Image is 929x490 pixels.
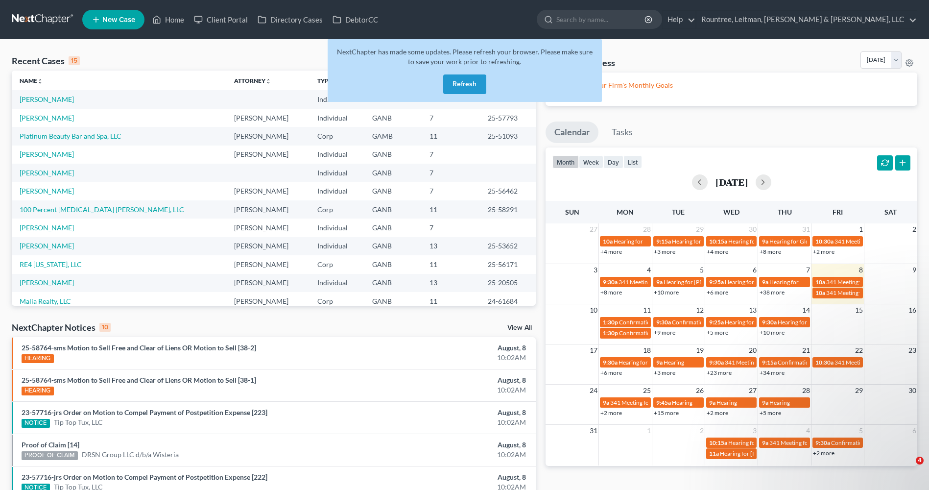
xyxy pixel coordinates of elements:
td: Individual [310,274,364,292]
span: 9:30a [603,278,618,286]
span: 1:30p [603,329,618,337]
span: 14 [801,304,811,316]
div: 10:02AM [364,385,526,395]
span: Hearing for [PERSON_NAME] [664,278,740,286]
td: GANB [364,255,422,273]
a: 23-57716-jrs Order on Motion to Compel Payment of Postpetition Expense [222] [22,473,267,481]
span: 8 [858,264,864,276]
div: NextChapter Notices [12,321,111,333]
td: 7 [422,219,480,237]
span: 341 Meeting for [PERSON_NAME] [826,278,914,286]
span: 30 [748,223,758,235]
a: +8 more [760,248,781,255]
td: 24-61684 [480,292,536,310]
td: 7 [422,146,480,164]
span: 2 [911,223,917,235]
span: 28 [642,223,652,235]
td: [PERSON_NAME] [226,182,310,200]
span: Hearing for Adventure Coast, LLC [778,318,863,326]
a: +8 more [600,289,622,296]
a: +9 more [654,329,675,336]
td: 25-56171 [480,255,536,273]
span: Hearing for [614,238,643,245]
td: 11 [422,292,480,310]
span: 9a [603,399,609,406]
span: 9:30a [656,318,671,326]
a: 25-58764-sms Motion to Sell Free and Clear of Liens OR Motion to Sell [38-1] [22,376,256,384]
span: 10:15a [709,439,727,446]
i: unfold_more [265,78,271,84]
h2: [DATE] [715,177,748,187]
button: week [579,155,603,169]
span: 16 [907,304,917,316]
span: 21 [801,344,811,356]
td: Corp [310,127,364,145]
span: 9:30a [709,359,724,366]
a: [PERSON_NAME] [20,223,74,232]
div: August, 8 [364,375,526,385]
td: 11 [422,200,480,219]
a: 25-58764-sms Motion to Sell Free and Clear of Liens OR Motion to Sell [38-2] [22,343,256,352]
button: list [623,155,642,169]
span: Sun [565,208,579,216]
a: +4 more [707,248,728,255]
span: 10:30a [815,359,834,366]
span: 341 Meeting for [PERSON_NAME] [725,359,813,366]
span: 22 [854,344,864,356]
td: [PERSON_NAME] [226,219,310,237]
span: 9:15a [762,359,777,366]
span: Tue [672,208,685,216]
div: 15 [69,56,80,65]
a: 23-57716-jrs Order on Motion to Compel Payment of Postpetition Expense [223] [22,408,267,416]
span: 11 [642,304,652,316]
a: 100 Percent [MEDICAL_DATA] [PERSON_NAME], LLC [20,205,184,214]
a: +10 more [760,329,785,336]
div: 10:02AM [364,417,526,427]
a: [PERSON_NAME] [20,187,74,195]
span: 10:15a [709,238,727,245]
td: 25-53652 [480,237,536,255]
span: Hearing for [619,359,648,366]
span: 31 [589,425,598,437]
span: 6 [752,264,758,276]
div: NOTICE [22,419,50,428]
span: 341 Meeting for [834,238,876,245]
td: GAMB [364,127,422,145]
td: 25-56462 [480,182,536,200]
span: 9:45a [656,399,671,406]
a: Nameunfold_more [20,77,43,84]
a: +2 more [600,409,622,416]
td: 7 [422,182,480,200]
span: Hearing for [PERSON_NAME] [728,439,805,446]
span: Confirmation hearing for [PERSON_NAME] [619,329,730,337]
td: GANB [364,292,422,310]
span: 9:30a [603,359,618,366]
td: Individual [310,237,364,255]
a: [PERSON_NAME] [20,95,74,103]
span: 15 [854,304,864,316]
a: Tasks [603,122,642,143]
td: [PERSON_NAME] [226,109,310,127]
span: 10:30a [815,238,834,245]
a: +10 more [654,289,679,296]
a: Client Portal [189,11,253,28]
a: +3 more [654,369,675,376]
a: +23 more [707,369,732,376]
a: +3 more [654,248,675,255]
div: August, 8 [364,343,526,353]
span: 9:30a [762,318,777,326]
td: 11 [422,127,480,145]
a: [PERSON_NAME] [20,114,74,122]
span: Hearing [672,399,692,406]
button: Refresh [443,74,486,94]
a: [PERSON_NAME] [20,278,74,287]
span: 3 [593,264,598,276]
td: Individual [310,146,364,164]
a: Proof of Claim [14] [22,441,79,449]
a: Platinum Beauty Bar and Spa, LLC [20,132,121,140]
iframe: Intercom live chat [896,457,919,480]
span: 9a [656,359,663,366]
a: +5 more [707,329,728,336]
a: +15 more [654,409,679,416]
span: Thu [778,208,792,216]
